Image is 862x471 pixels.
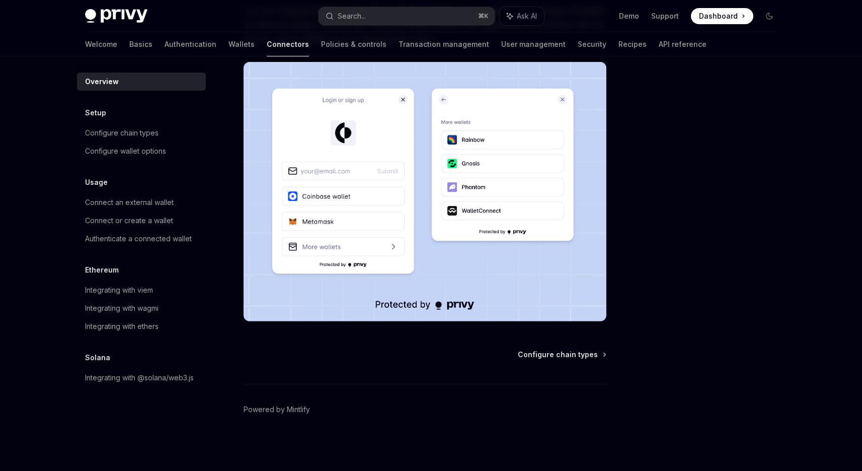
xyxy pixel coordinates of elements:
div: Configure chain types [85,127,159,139]
a: Integrating with ethers [77,317,206,335]
div: Configure wallet options [85,145,166,157]
button: Ask AI [500,7,544,25]
div: Search... [338,10,366,22]
h5: Setup [85,107,106,119]
div: Integrating with @solana/web3.js [85,372,194,384]
img: Connectors3 [244,62,606,321]
div: Integrating with ethers [85,320,159,332]
div: Overview [85,76,119,88]
span: Dashboard [699,11,738,21]
a: Configure wallet options [77,142,206,160]
a: Connectors [267,32,309,56]
a: Support [651,11,679,21]
div: Connect or create a wallet [85,215,173,227]
a: User management [501,32,566,56]
button: Toggle dark mode [761,8,777,24]
a: Authenticate a connected wallet [77,230,206,248]
a: Transaction management [399,32,489,56]
a: Connect or create a wallet [77,212,206,230]
a: Dashboard [691,8,753,24]
h5: Usage [85,176,108,188]
a: API reference [659,32,707,56]
a: Welcome [85,32,117,56]
div: Connect an external wallet [85,196,174,209]
span: ⌘ K [478,12,489,20]
span: Ask AI [517,11,537,21]
a: Integrating with @solana/web3.js [77,369,206,387]
a: Connect an external wallet [77,193,206,212]
a: Authentication [165,32,216,56]
a: Overview [77,73,206,91]
a: Basics [129,32,152,56]
a: Configure chain types [77,124,206,142]
a: Wallets [228,32,255,56]
img: dark logo [85,9,147,23]
a: Security [578,32,606,56]
div: Authenticate a connected wallet [85,233,192,245]
a: Demo [619,11,639,21]
a: Powered by Mintlify [244,405,310,415]
div: Integrating with wagmi [85,302,159,314]
h5: Solana [85,352,110,364]
a: Integrating with wagmi [77,299,206,317]
button: Search...⌘K [319,7,495,25]
div: Integrating with viem [85,284,153,296]
a: Recipes [618,32,647,56]
h5: Ethereum [85,264,119,276]
span: Configure chain types [518,350,598,360]
a: Policies & controls [321,32,386,56]
a: Configure chain types [518,350,605,360]
a: Integrating with viem [77,281,206,299]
